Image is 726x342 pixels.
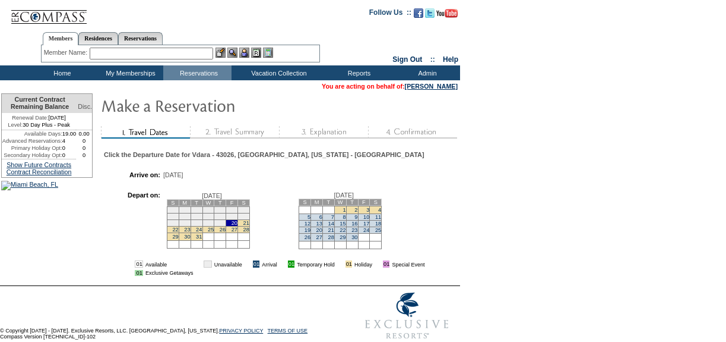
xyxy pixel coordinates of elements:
[78,103,92,110] span: Disc.
[363,214,369,220] a: 10
[191,206,202,213] td: 3
[8,121,23,128] span: Level:
[202,199,214,206] td: W
[262,261,277,268] td: Arrival
[322,83,458,90] span: You are acting on behalf of:
[366,207,369,213] a: 3
[405,83,458,90] a: [PERSON_NAME]
[331,214,334,220] a: 7
[392,65,460,80] td: Admin
[191,213,202,219] td: 10
[43,32,79,45] a: Members
[118,32,163,45] a: Reservations
[76,145,92,152] td: 0
[196,227,202,233] a: 24
[167,219,179,226] td: 15
[311,199,323,205] td: M
[227,48,237,58] img: View
[288,261,294,268] td: 01
[305,221,310,227] a: 12
[101,93,338,117] img: Make Reservation
[383,261,389,268] td: 01
[202,213,214,219] td: 11
[214,213,226,219] td: 12
[345,261,352,268] td: 01
[2,94,76,113] td: Current Contract Remaining Balance
[323,199,335,205] td: T
[167,206,179,213] td: 1
[110,192,160,252] td: Depart on:
[340,234,345,240] a: 29
[363,221,369,227] a: 17
[279,126,368,139] img: step3_state1.gif
[172,234,178,240] a: 29
[184,227,190,233] a: 23
[2,137,62,145] td: Advanced Reservations:
[2,130,62,137] td: Available Days:
[232,65,324,80] td: Vacation Collection
[263,48,273,58] img: b_calculator.gif
[220,227,226,233] a: 26
[135,261,142,268] td: 01
[145,270,194,276] td: Exclusive Getaways
[358,199,370,205] td: F
[163,171,183,178] span: [DATE]
[191,219,202,226] td: 17
[226,213,238,219] td: 13
[245,261,251,267] img: i.gif
[368,126,457,139] img: step4_state1.gif
[340,227,345,233] a: 22
[1,181,58,190] img: Miami Beach, FL
[110,171,160,178] td: Arrive on:
[202,219,214,226] td: 18
[328,227,334,233] a: 21
[239,48,249,58] img: Impersonate
[334,199,346,205] td: W
[179,219,191,226] td: 16
[76,152,92,159] td: 0
[343,214,345,220] a: 8
[328,221,334,227] a: 14
[375,221,381,227] a: 18
[425,12,435,19] a: Follow us on Twitter
[375,227,381,233] a: 25
[378,207,381,213] a: 4
[316,227,322,233] a: 20
[299,199,311,205] td: S
[280,261,286,267] img: i.gif
[392,261,424,268] td: Special Event
[191,199,202,206] td: T
[204,261,211,268] td: 01
[215,48,226,58] img: b_edit.gif
[214,199,226,206] td: T
[351,221,357,227] a: 16
[208,227,214,233] a: 25
[163,65,232,80] td: Reservations
[135,270,142,276] td: 01
[196,234,202,240] a: 31
[243,220,249,226] a: 21
[190,126,279,139] img: step2_state1.gif
[167,213,179,219] td: 8
[145,261,194,268] td: Available
[226,199,238,206] td: F
[251,48,261,58] img: Reservations
[62,137,77,145] td: 4
[78,32,118,45] a: Residences
[238,199,250,206] td: S
[243,227,249,233] a: 28
[414,12,423,19] a: Become our fan on Facebook
[76,137,92,145] td: 0
[214,206,226,213] td: 5
[328,234,334,240] a: 28
[316,221,322,227] a: 13
[202,192,222,199] span: [DATE]
[101,126,190,139] img: step1_state2.gif
[253,261,259,268] td: 01
[392,55,422,64] a: Sign Out
[334,192,354,199] span: [DATE]
[62,152,77,159] td: 0
[62,145,77,152] td: 0
[375,261,381,267] img: i.gif
[414,8,423,18] img: Become our fan on Facebook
